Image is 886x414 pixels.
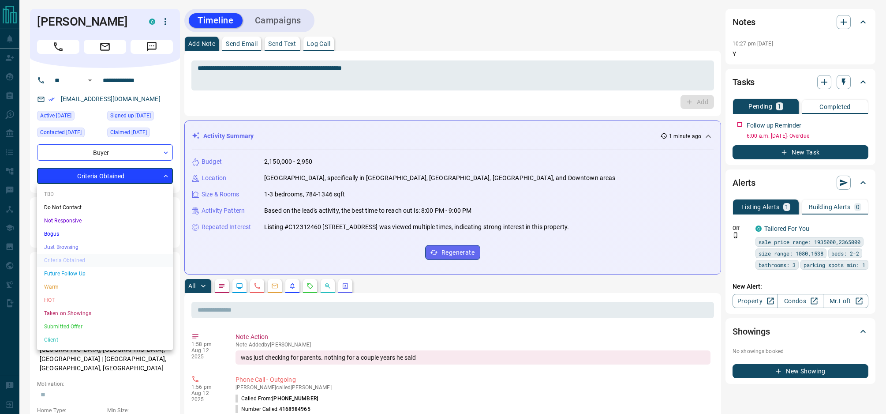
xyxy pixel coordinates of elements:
[37,241,173,254] li: Just Browsing
[37,214,173,227] li: Not Responsive
[37,188,173,201] li: TBD
[37,294,173,307] li: HOT
[37,280,173,294] li: Warm
[37,227,173,241] li: Bogus
[37,307,173,320] li: Taken on Showings
[37,320,173,333] li: Submitted Offer
[37,333,173,346] li: Client
[37,267,173,280] li: Future Follow Up
[37,201,173,214] li: Do Not Contact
